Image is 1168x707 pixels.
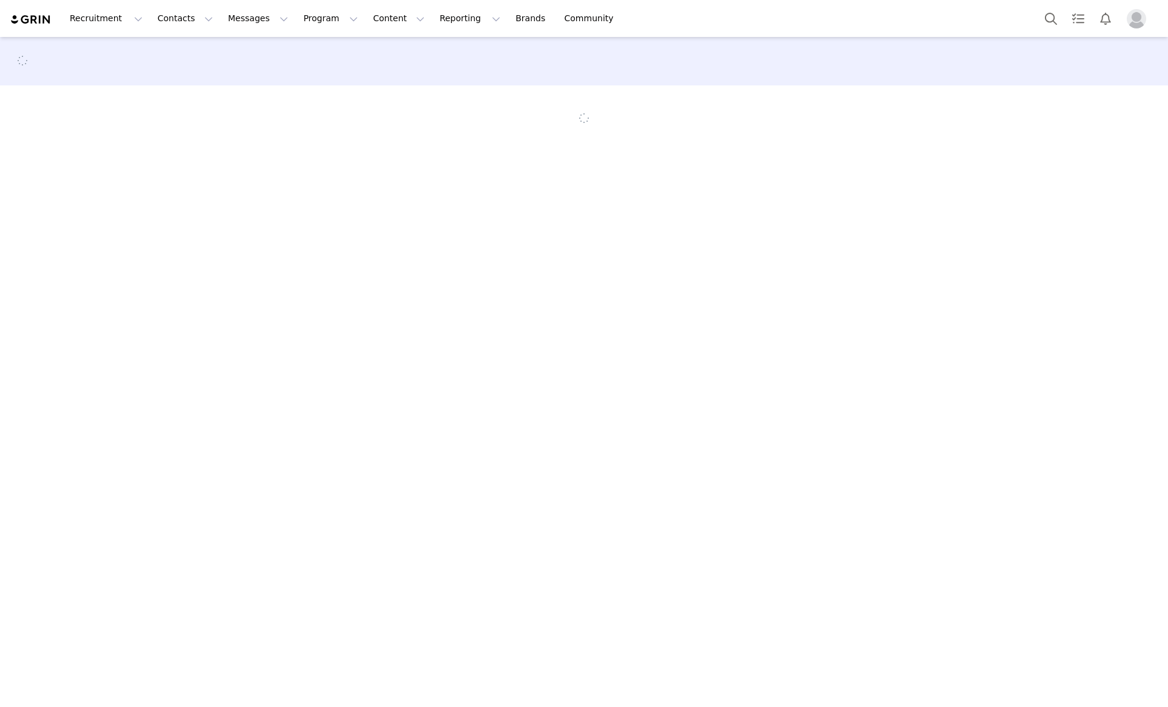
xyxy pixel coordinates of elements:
[1065,5,1092,32] a: Tasks
[557,5,626,32] a: Community
[150,5,220,32] button: Contacts
[296,5,365,32] button: Program
[10,14,52,25] img: grin logo
[1127,9,1146,28] img: placeholder-profile.jpg
[1092,5,1119,32] button: Notifications
[62,5,150,32] button: Recruitment
[1038,5,1064,32] button: Search
[366,5,432,32] button: Content
[508,5,556,32] a: Brands
[432,5,508,32] button: Reporting
[1119,9,1158,28] button: Profile
[221,5,295,32] button: Messages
